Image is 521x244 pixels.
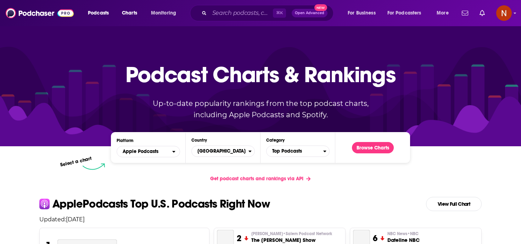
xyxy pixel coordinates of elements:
[387,231,419,237] span: NBC News
[343,7,385,19] button: open menu
[125,51,396,97] p: Podcast Charts & Rankings
[197,5,340,21] div: Search podcasts, credits, & more...
[387,8,421,18] span: For Podcasters
[88,8,109,18] span: Podcasts
[39,199,50,209] img: apple Icon
[210,176,303,182] span: Get podcast charts and rankings via API
[407,231,419,236] span: • NBC
[117,146,180,157] h2: Platforms
[267,145,323,157] span: Top Podcasts
[209,7,273,19] input: Search podcasts, credits, & more...
[60,155,92,168] p: Select a chart
[117,7,141,19] a: Charts
[292,9,327,17] button: Open AdvancedNew
[496,5,512,21] span: Logged in as AdelNBM
[437,8,449,18] span: More
[83,163,105,170] img: select arrow
[387,237,420,244] h3: Dateline NBC
[123,149,158,154] span: Apple Podcasts
[6,6,74,20] img: Podchaser - Follow, Share and Rate Podcasts
[295,11,324,15] span: Open Advanced
[146,7,185,19] button: open menu
[251,231,332,244] a: [PERSON_NAME]•Salem Podcast NetworkThe [PERSON_NAME] Show
[139,98,382,120] p: Up-to-date popularity rankings from the top podcast charts, including Apple Podcasts and Spotify.
[34,216,487,223] p: Updated: [DATE]
[251,231,332,237] span: [PERSON_NAME]
[251,231,332,237] p: Charlie Kirk • Salem Podcast Network
[273,8,286,18] span: ⌘ K
[251,237,332,244] h3: The [PERSON_NAME] Show
[83,7,118,19] button: open menu
[477,7,488,19] a: Show notifications dropdown
[191,146,255,157] button: Countries
[426,197,482,211] a: View Full Chart
[117,146,180,157] button: open menu
[352,142,394,153] button: Browse Charts
[459,7,471,19] a: Show notifications dropdown
[373,233,377,244] h3: 6
[432,7,458,19] button: open menu
[151,8,176,18] span: Monitoring
[266,146,330,157] button: Categories
[496,5,512,21] button: Show profile menu
[348,8,376,18] span: For Business
[122,8,137,18] span: Charts
[383,7,432,19] button: open menu
[496,5,512,21] img: User Profile
[192,145,248,157] span: [GEOGRAPHIC_DATA]
[283,231,332,236] span: • Salem Podcast Network
[205,170,316,187] a: Get podcast charts and rankings via API
[52,198,270,210] p: Apple Podcasts Top U.S. Podcasts Right Now
[237,233,241,244] h3: 2
[387,231,420,244] a: NBC News•NBCDateline NBC
[387,231,420,237] p: NBC News • NBC
[314,4,327,11] span: New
